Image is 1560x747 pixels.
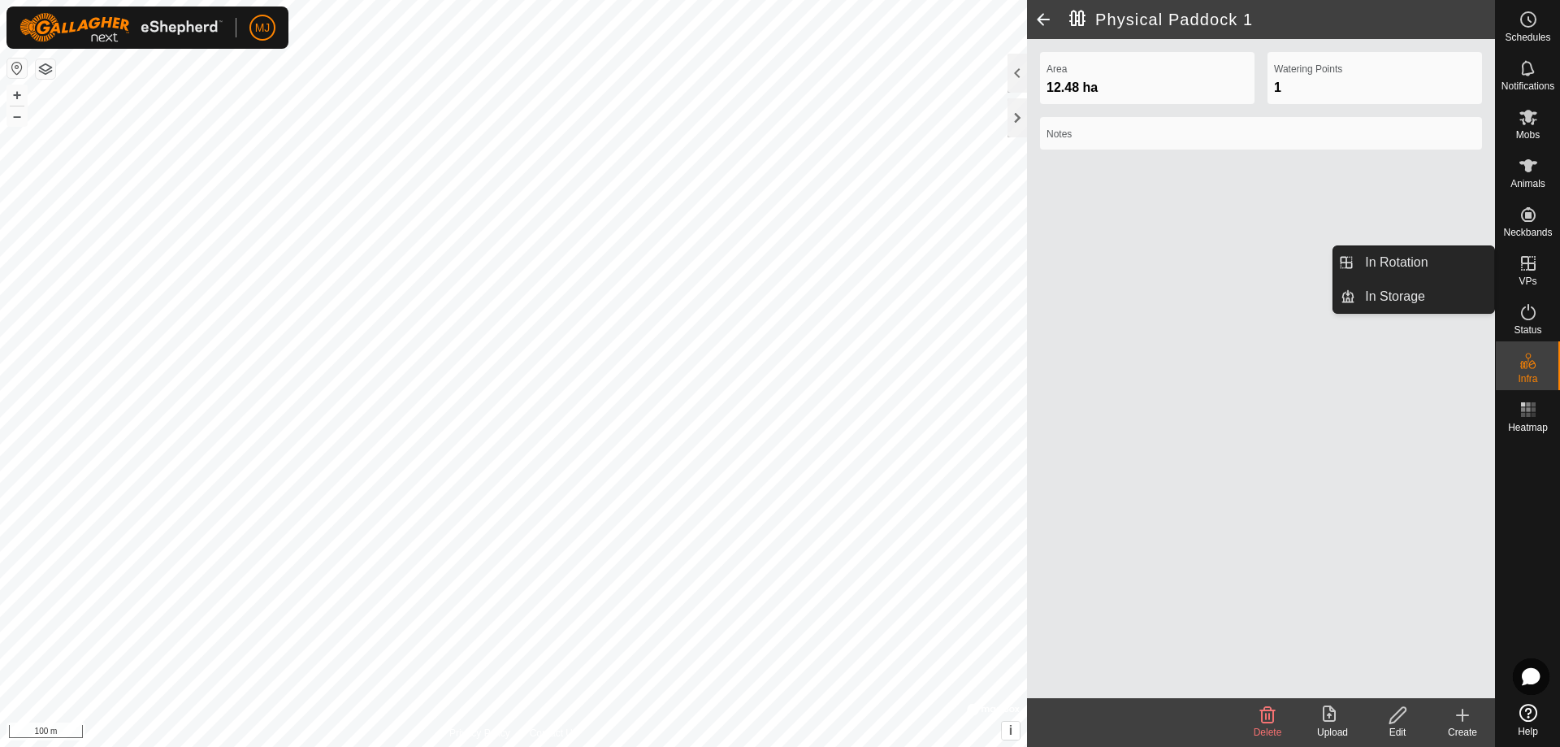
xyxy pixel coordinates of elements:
[1516,130,1540,140] span: Mobs
[1505,33,1550,42] span: Schedules
[19,13,223,42] img: Gallagher Logo
[1355,280,1494,313] a: In Storage
[1069,10,1495,29] h2: Physical Paddock 1
[1518,727,1538,736] span: Help
[1046,127,1475,141] label: Notes
[1503,228,1552,237] span: Neckbands
[1365,253,1428,272] span: In Rotation
[1274,62,1475,76] label: Watering Points
[1254,727,1282,738] span: Delete
[1501,81,1554,91] span: Notifications
[1518,374,1537,384] span: Infra
[1514,325,1541,335] span: Status
[7,106,27,126] button: –
[1496,697,1560,743] a: Help
[1009,723,1012,737] span: i
[1046,62,1248,76] label: Area
[530,726,578,740] a: Contact Us
[7,85,27,105] button: +
[1355,246,1494,279] a: In Rotation
[1519,276,1536,286] span: VPs
[1333,246,1494,279] li: In Rotation
[1508,423,1548,432] span: Heatmap
[1365,725,1430,740] div: Edit
[1002,722,1020,740] button: i
[1365,287,1425,306] span: In Storage
[1510,179,1545,189] span: Animals
[1333,280,1494,313] li: In Storage
[1046,80,1098,94] span: 12.48 ha
[1430,725,1495,740] div: Create
[1300,725,1365,740] div: Upload
[36,59,55,79] button: Map Layers
[449,726,510,740] a: Privacy Policy
[1274,80,1281,94] span: 1
[7,59,27,78] button: Reset Map
[255,20,271,37] span: MJ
